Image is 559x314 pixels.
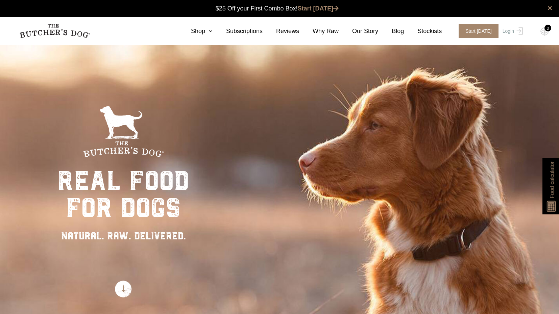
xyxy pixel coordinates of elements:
[339,27,378,36] a: Our Story
[378,27,404,36] a: Blog
[452,24,501,38] a: Start [DATE]
[177,27,213,36] a: Shop
[298,5,339,12] a: Start [DATE]
[540,27,549,36] img: TBD_Cart-Empty.png
[404,27,442,36] a: Stockists
[544,25,551,31] div: 0
[299,27,339,36] a: Why Raw
[57,167,189,221] div: real food for dogs
[263,27,299,36] a: Reviews
[548,161,556,198] span: Food calculator
[459,24,499,38] span: Start [DATE]
[57,228,189,243] div: NATURAL. RAW. DELIVERED.
[501,24,523,38] a: Login
[213,27,263,36] a: Subscriptions
[548,4,552,12] a: close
